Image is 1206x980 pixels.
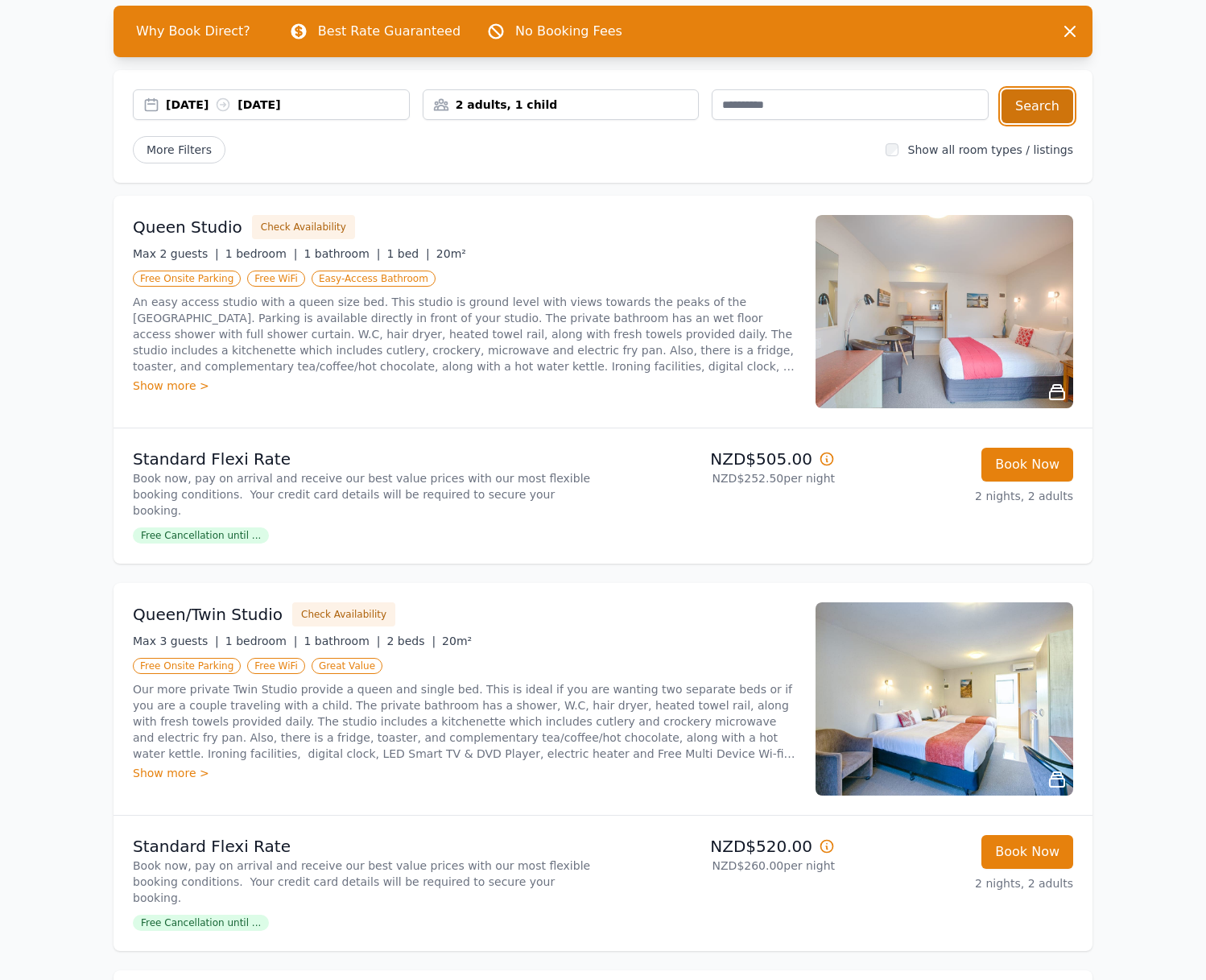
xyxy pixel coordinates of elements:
div: 2 adults, 1 child [423,97,699,113]
div: [DATE] [DATE] [166,97,409,113]
label: Show all room types / listings [908,143,1073,156]
p: NZD$520.00 [609,835,835,858]
p: An easy access studio with a queen size bed. This studio is ground level with views towards the p... [133,294,796,374]
span: 20m² [442,635,472,647]
p: NZD$505.00 [609,448,835,470]
div: Show more > [133,765,796,781]
span: Max 2 guests | [133,247,219,260]
span: Great Value [312,658,382,674]
span: 2 beds | [386,635,436,647]
button: Check Availability [292,602,395,626]
button: Book Now [981,835,1073,869]
span: Free Cancellation until ... [133,527,269,544]
button: Check Availability [252,215,355,239]
span: 1 bed | [386,247,429,260]
span: Free Onsite Parking [133,658,241,674]
p: Book now, pay on arrival and receive our best value prices with our most flexible booking conditi... [133,858,597,906]
p: Standard Flexi Rate [133,448,597,470]
span: Free Onsite Parking [133,271,241,287]
span: 1 bedroom | [225,635,298,647]
span: Easy-Access Bathroom [312,271,436,287]
span: More Filters [133,136,225,163]
p: NZD$260.00 per night [609,858,835,874]
span: Why Book Direct? [123,15,263,48]
span: Max 3 guests | [133,635,219,647]
p: Best Rate Guaranteed [318,22,461,41]
span: 1 bathroom | [304,635,380,647]
button: Book Now [981,448,1073,482]
p: NZD$252.50 per night [609,470,835,486]
span: Free WiFi [247,271,305,287]
p: 2 nights, 2 adults [848,875,1073,891]
span: 20m² [436,247,466,260]
p: Standard Flexi Rate [133,835,597,858]
h3: Queen Studio [133,216,242,238]
span: 1 bathroom | [304,247,380,260]
div: Show more > [133,378,796,394]
p: Our more private Twin Studio provide a queen and single bed. This is ideal if you are wanting two... [133,681,796,762]
p: No Booking Fees [515,22,622,41]
p: Book now, pay on arrival and receive our best value prices with our most flexible booking conditi... [133,470,597,519]
span: Free Cancellation until ... [133,915,269,931]
span: 1 bedroom | [225,247,298,260]
h3: Queen/Twin Studio [133,603,283,626]
span: Free WiFi [247,658,305,674]
button: Search [1002,89,1073,123]
p: 2 nights, 2 adults [848,488,1073,504]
